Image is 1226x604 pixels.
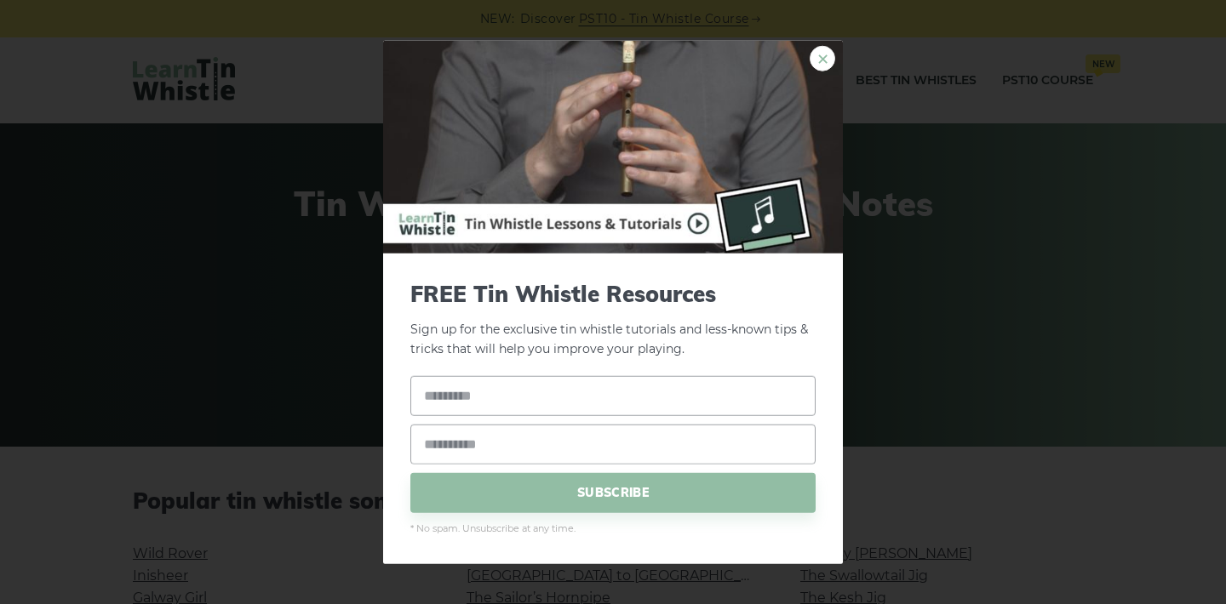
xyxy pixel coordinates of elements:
span: * No spam. Unsubscribe at any time. [410,521,816,536]
span: SUBSCRIBE [410,472,816,512]
span: FREE Tin Whistle Resources [410,281,816,307]
img: Tin Whistle Buying Guide Preview [383,41,843,254]
a: × [810,46,835,71]
p: Sign up for the exclusive tin whistle tutorials and less-known tips & tricks that will help you i... [410,281,816,359]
